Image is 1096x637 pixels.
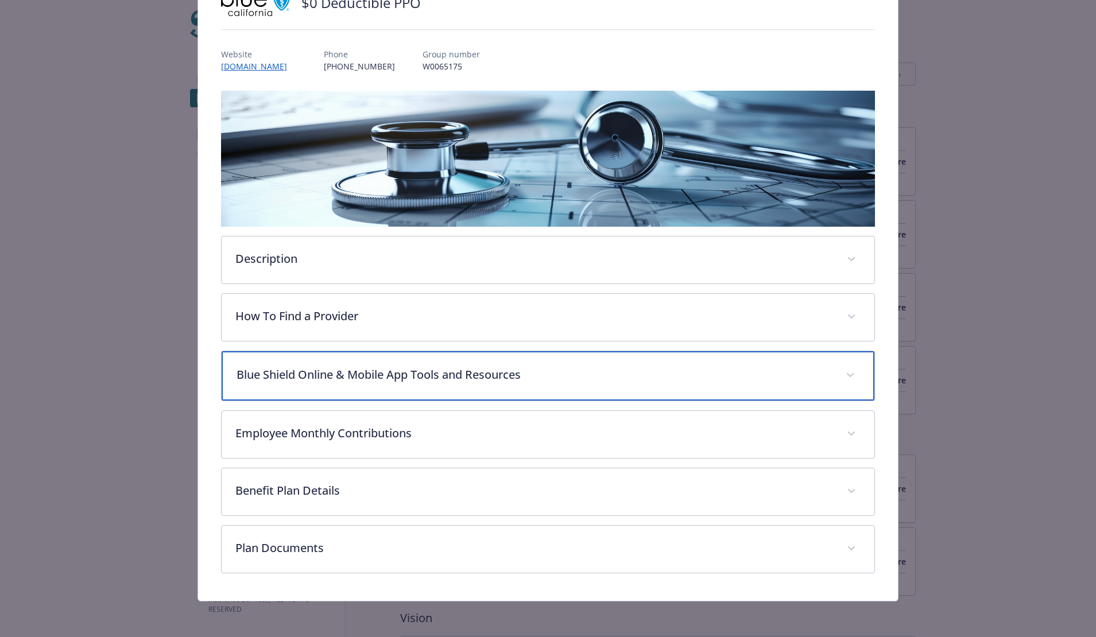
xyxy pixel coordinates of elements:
p: Description [235,250,834,267]
p: Plan Documents [235,539,834,557]
a: [DOMAIN_NAME] [221,61,296,72]
p: Employee Monthly Contributions [235,425,834,442]
p: Website [221,48,296,60]
p: Phone [324,48,395,60]
div: Plan Documents [222,526,875,573]
div: Blue Shield Online & Mobile App Tools and Resources [222,351,875,401]
div: Benefit Plan Details [222,468,875,515]
p: Blue Shield Online & Mobile App Tools and Resources [237,366,832,383]
p: How To Find a Provider [235,308,834,325]
div: Description [222,236,875,283]
p: [PHONE_NUMBER] [324,60,395,72]
img: banner [221,91,876,227]
div: Employee Monthly Contributions [222,411,875,458]
p: Benefit Plan Details [235,482,834,499]
p: W0065175 [423,60,480,72]
p: Group number [423,48,480,60]
div: How To Find a Provider [222,294,875,341]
